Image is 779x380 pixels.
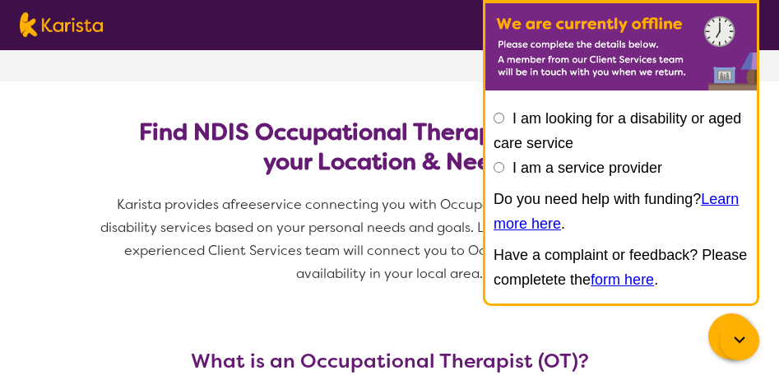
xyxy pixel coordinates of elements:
span: service connecting you with Occupational Therapists and other disability services based on your p... [100,196,683,282]
h3: What is an Occupational Therapist (OT)? [94,350,686,373]
a: form here [591,271,654,288]
p: Do you need help with funding? . [494,187,749,236]
h2: Find NDIS Occupational Therapists based on your Location & Needs [114,118,666,177]
img: Karista offline chat form to request call back [485,3,757,90]
span: free [230,196,257,213]
span: Karista provides a [117,196,230,213]
p: Have a complaint or feedback? Please completete the . [494,243,749,292]
label: I am looking for a disability or aged care service [494,110,741,151]
label: I am a service provider [512,160,662,176]
button: Channel Menu [708,313,754,359]
img: Karista logo [20,12,103,37]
